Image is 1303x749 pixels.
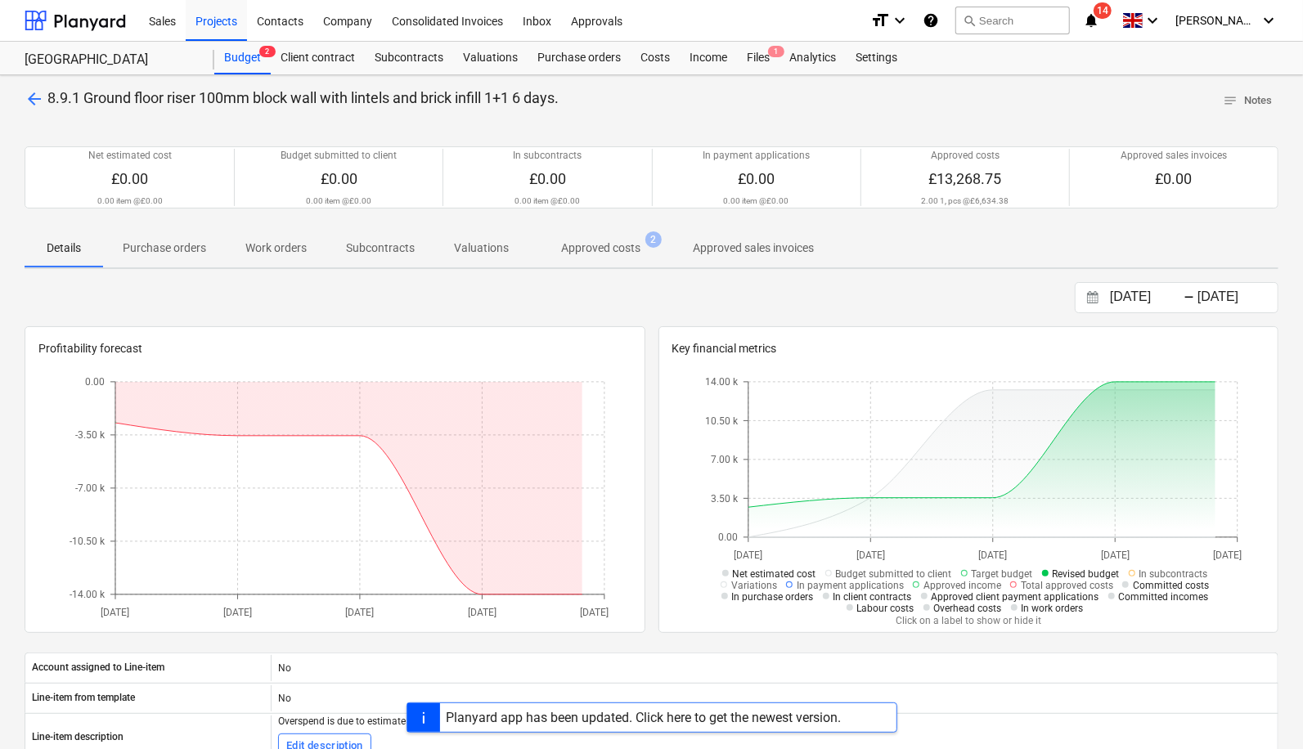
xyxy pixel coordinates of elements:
[1101,549,1130,561] tspan: [DATE]
[513,149,582,163] p: In subcontracts
[271,42,365,74] a: Client contract
[1133,580,1209,591] span: Committed costs
[797,580,904,591] span: In payment applications
[47,89,559,106] span: 8.9.1 Ground floor riser 100mm block wall with lintels and brick infill 1+1 6 days.
[731,580,777,591] span: Variations
[70,536,106,547] tspan: -10.50 k
[645,231,662,248] span: 2
[703,149,810,163] p: In payment applications
[1119,591,1209,603] span: Committed incomes
[454,240,509,257] p: Valuations
[711,492,739,504] tspan: 3.50 k
[1223,92,1272,110] span: Notes
[25,52,195,69] div: [GEOGRAPHIC_DATA]
[1053,568,1120,580] span: Revised budget
[768,46,784,57] span: 1
[1121,149,1227,163] p: Approved sales invoices
[514,195,580,206] p: 0.00 item @ £0.00
[245,240,307,257] p: Work orders
[214,42,271,74] a: Budget2
[32,691,135,705] p: Line-item from template
[1184,293,1194,303] div: -
[579,607,608,618] tspan: [DATE]
[321,170,357,187] span: £0.00
[672,340,1265,357] p: Key financial metrics
[561,240,640,257] p: Approved costs
[453,42,528,74] a: Valuations
[468,607,496,618] tspan: [DATE]
[346,240,415,257] p: Subcontracts
[934,603,1002,614] span: Overhead costs
[32,661,164,675] p: Account assigned to Line-item
[718,531,738,543] tspan: 0.00
[1021,580,1113,591] span: Total approved costs
[699,614,1238,628] p: Click on a label to show or hide it
[737,42,780,74] a: Files1
[111,170,148,187] span: £0.00
[921,195,1009,206] p: 2.00 1, pcs @ £6,634.38
[223,607,252,618] tspan: [DATE]
[1107,286,1190,309] input: Start Date
[836,568,952,580] span: Budget submitted to client
[923,580,1001,591] span: Approved income
[680,42,737,74] a: Income
[214,42,271,74] div: Budget
[972,568,1033,580] span: Target budget
[529,170,566,187] span: £0.00
[738,170,775,187] span: £0.00
[732,591,814,603] span: In purchase orders
[1079,289,1107,307] button: Interact with the calendar and add the check-in date for your trip.
[705,415,739,426] tspan: 10.50 k
[97,195,163,206] p: 0.00 item @ £0.00
[705,376,739,388] tspan: 14.00 k
[85,376,105,388] tspan: 0.00
[856,549,885,561] tspan: [DATE]
[737,42,780,74] div: Files
[833,591,912,603] span: In client contracts
[101,607,129,618] tspan: [DATE]
[928,170,1001,187] span: £13,268.75
[1216,88,1278,114] button: Notes
[693,240,814,257] p: Approved sales invoices
[1194,286,1278,309] input: End Date
[447,710,842,725] div: Planyard app has been updated. Click here to get the newest version.
[271,655,1278,681] div: No
[281,149,397,163] p: Budget submitted to client
[75,482,106,494] tspan: -7.00 k
[931,149,1000,163] p: Approved costs
[932,591,1099,603] span: Approved client payment applications
[1155,170,1192,187] span: £0.00
[1223,93,1238,108] span: notes
[365,42,453,74] a: Subcontracts
[735,549,763,561] tspan: [DATE]
[711,454,739,465] tspan: 7.00 k
[306,195,371,206] p: 0.00 item @ £0.00
[857,603,914,614] span: Labour costs
[528,42,631,74] a: Purchase orders
[724,195,789,206] p: 0.00 item @ £0.00
[123,240,206,257] p: Purchase orders
[631,42,680,74] a: Costs
[38,340,631,357] p: Profitability forecast
[259,46,276,57] span: 2
[32,730,124,744] p: Line-item description
[1022,603,1084,614] span: In work orders
[780,42,846,74] a: Analytics
[70,589,106,600] tspan: -14.00 k
[846,42,907,74] a: Settings
[44,240,83,257] p: Details
[25,89,44,109] span: arrow_back
[271,685,1278,711] div: No
[345,607,374,618] tspan: [DATE]
[979,549,1008,561] tspan: [DATE]
[88,149,172,163] p: Net estimated cost
[733,568,816,580] span: Net estimated cost
[1213,549,1242,561] tspan: [DATE]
